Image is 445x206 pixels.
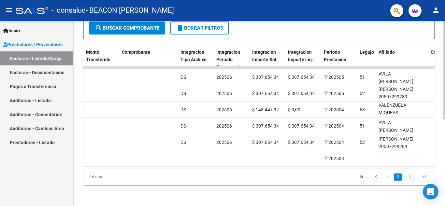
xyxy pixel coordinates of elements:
a: go to previous page [370,173,382,181]
span: 202506 [216,123,232,129]
div: VALENZUELA MIQUEAS 20548652058 [379,102,425,124]
span: Afiliado [379,49,395,55]
span: Borrar Filtros [176,25,223,31]
a: go to last page [418,173,430,181]
datatable-header-cell: Monto Transferido [83,45,119,74]
span: Legajo [360,49,374,55]
span: - BEACON [PERSON_NAME] [86,3,174,18]
li: page 2 [393,172,403,183]
mat-icon: menu [5,6,13,14]
span: 202504 [324,123,344,129]
span: $ 307.654,34 [288,91,315,96]
span: 202506 [216,91,232,96]
datatable-header-cell: Integracion Periodo Presentacion [214,45,250,74]
div: 52 [360,90,365,97]
a: go to first page [355,173,368,181]
span: $ 307.654,34 [252,75,279,80]
span: 202506 [216,75,232,80]
datatable-header-cell: Comprobante [119,45,178,74]
a: go to next page [404,173,416,181]
div: AVILA [PERSON_NAME] 20507299297 [379,70,425,92]
mat-icon: delete [176,24,184,32]
span: $ 307.654,34 [288,140,315,145]
span: 202506 [216,107,232,112]
span: DS [180,91,186,96]
span: - consalud [51,3,86,18]
span: 202504 [324,140,344,145]
span: $ 0,00 [288,107,300,112]
div: 52 [360,139,365,146]
span: 202506 [216,140,232,145]
datatable-header-cell: Integracion Tipo Archivo [178,45,214,74]
span: $ 148.447,32 [252,107,279,112]
div: 51 [360,122,365,130]
datatable-header-cell: Afiliado [376,45,428,74]
span: Buscar Comprobante [95,25,159,31]
span: $ 307.654,34 [252,140,279,145]
span: 202503 [324,156,344,161]
span: Integracion Importe Sol. [252,49,278,62]
span: Prestadores / Proveedores [3,41,63,48]
span: $ 307.654,34 [252,91,279,96]
mat-icon: person [432,6,440,14]
span: 202504 [324,107,344,112]
div: [PERSON_NAME] 20507299289 [379,86,425,101]
datatable-header-cell: Integracion Importe Liq. [285,45,321,74]
button: Borrar Filtros [170,21,229,34]
datatable-header-cell: Integracion Importe Sol. [250,45,285,74]
a: 1 [384,173,392,181]
span: 202505 [324,75,344,80]
span: Período Prestación [324,49,346,62]
span: $ 307.654,34 [288,123,315,129]
span: Integracion Importe Liq. [288,49,313,62]
span: DS [180,107,186,112]
div: Open Intercom Messenger [423,184,438,199]
div: 51 [360,74,365,81]
span: DS [180,123,186,129]
mat-icon: search [95,24,103,32]
span: $ 307.654,34 [252,123,279,129]
div: 16 total [83,169,152,185]
datatable-header-cell: Período Prestación [321,45,357,74]
datatable-header-cell: Legajo [357,45,376,74]
div: AVILA [PERSON_NAME] 20507299297 [379,119,425,141]
li: page 1 [383,172,393,183]
span: DS [180,140,186,145]
span: 202505 [324,91,344,96]
a: 2 [394,173,402,181]
span: Inicio [3,27,20,34]
div: [PERSON_NAME] 20507299289 [379,135,425,150]
span: Monto Transferido [86,49,110,62]
span: Integracion Periodo Presentacion [216,49,244,70]
span: $ 307.654,34 [288,75,315,80]
span: Integracion Tipo Archivo [180,49,207,62]
button: Buscar Comprobante [89,21,165,34]
span: DS [180,75,186,80]
div: 68 [360,106,365,114]
span: Comprobante [122,49,150,55]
